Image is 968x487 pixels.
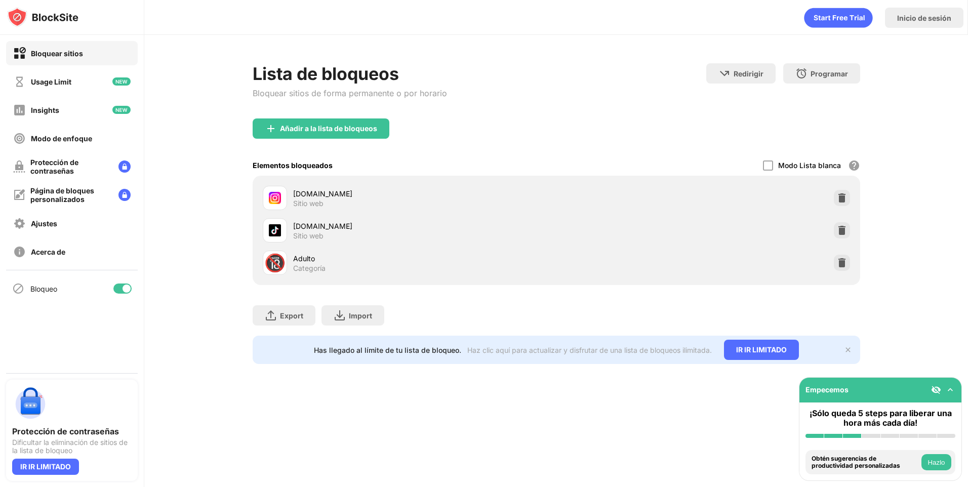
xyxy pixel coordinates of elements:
img: time-usage-off.svg [13,75,26,88]
div: Modo de enfoque [31,134,92,143]
img: favicons [269,192,281,204]
button: Hazlo [921,454,951,470]
div: Añadir a la lista de bloqueos [280,125,377,133]
div: Elementos bloqueados [253,161,333,170]
img: block-on.svg [13,47,26,60]
div: ¡Sólo queda 5 steps para liberar una hora más cada día! [805,409,955,428]
img: eye-not-visible.svg [931,385,941,395]
img: favicons [269,224,281,236]
img: logo-blocksite.svg [7,7,78,27]
div: 🔞 [264,253,286,273]
div: Protección de contraseñas [30,158,110,175]
div: Haz clic aquí para actualizar y disfrutar de una lista de bloqueos ilimitada. [467,346,712,354]
img: new-icon.svg [112,77,131,86]
img: x-button.svg [844,346,852,354]
div: Adulto [293,253,556,264]
div: Import [349,311,372,320]
img: lock-menu.svg [118,189,131,201]
img: customize-block-page-off.svg [13,189,25,201]
div: Bloquear sitios de forma permanente o por horario [253,88,447,98]
div: Bloqueo [30,285,57,293]
img: omni-setup-toggle.svg [945,385,955,395]
img: settings-off.svg [13,217,26,230]
div: [DOMAIN_NAME] [293,188,556,199]
div: Bloquear sitios [31,49,83,58]
div: Usage Limit [31,77,71,86]
img: password-protection-off.svg [13,160,25,173]
div: Sitio web [293,231,324,240]
div: Lista de bloqueos [253,63,447,84]
div: Acerca de [31,248,65,256]
div: Página de bloques personalizados [30,186,110,204]
div: Protección de contraseñas [12,426,132,436]
img: new-icon.svg [112,106,131,114]
div: IR IR LIMITADO [12,459,79,475]
div: animation [804,8,873,28]
div: Has llegado al límite de tu lista de bloqueo. [314,346,461,354]
img: blocking-icon.svg [12,282,24,295]
div: Export [280,311,303,320]
div: [DOMAIN_NAME] [293,221,556,231]
div: Empecemos [805,385,849,394]
div: Insights [31,106,59,114]
div: Sitio web [293,199,324,208]
img: focus-off.svg [13,132,26,145]
img: push-password-protection.svg [12,386,49,422]
img: about-off.svg [13,246,26,258]
img: lock-menu.svg [118,160,131,173]
div: Ajustes [31,219,57,228]
div: Dificultar la eliminación de sitios de la lista de bloqueo [12,438,132,455]
div: Obtén sugerencias de productividad personalizadas [812,455,919,470]
div: Redirigir [734,69,763,78]
img: insights-off.svg [13,104,26,116]
div: Categoría [293,264,326,273]
div: IR IR LIMITADO [724,340,799,360]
